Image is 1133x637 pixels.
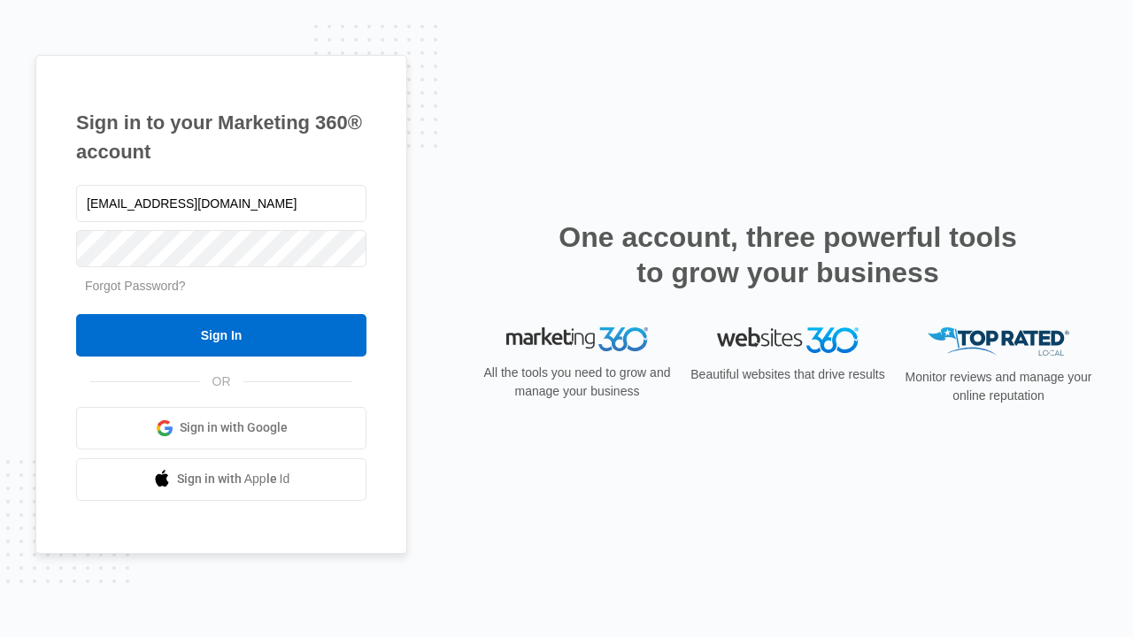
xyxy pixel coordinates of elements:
[76,458,366,501] a: Sign in with Apple Id
[180,418,288,437] span: Sign in with Google
[689,365,887,384] p: Beautiful websites that drive results
[76,314,366,357] input: Sign In
[478,364,676,401] p: All the tools you need to grow and manage your business
[177,470,290,488] span: Sign in with Apple Id
[85,279,186,293] a: Forgot Password?
[506,327,648,352] img: Marketing 360
[899,368,1098,405] p: Monitor reviews and manage your online reputation
[553,219,1022,290] h2: One account, three powerful tools to grow your business
[200,372,243,391] span: OR
[717,327,859,353] img: Websites 360
[76,185,366,222] input: Email
[928,327,1069,357] img: Top Rated Local
[76,407,366,449] a: Sign in with Google
[76,108,366,166] h1: Sign in to your Marketing 360® account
